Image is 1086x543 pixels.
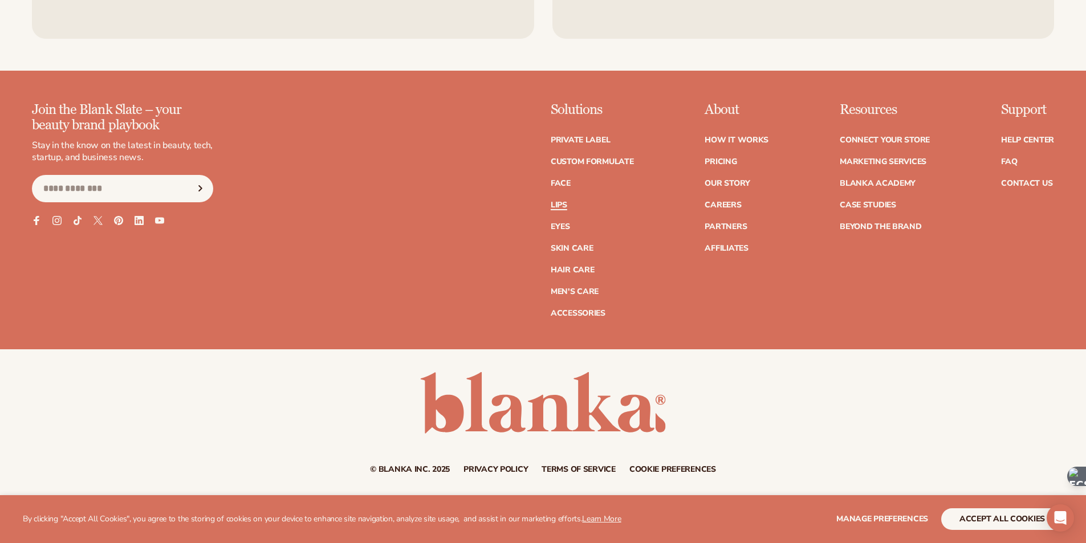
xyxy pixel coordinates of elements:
a: Private label [551,136,610,144]
a: FAQ [1001,158,1017,166]
a: Partners [705,223,747,231]
p: About [705,103,768,117]
a: Connect your store [840,136,930,144]
a: Terms of service [542,466,616,473]
a: Learn More [582,513,621,524]
a: Contact Us [1001,179,1052,187]
a: Affiliates [705,244,748,252]
a: Skin Care [551,244,593,252]
p: Join the Blank Slate – your beauty brand playbook [32,103,213,133]
a: Men's Care [551,288,599,296]
a: Marketing services [840,158,926,166]
div: Open Intercom Messenger [1047,504,1074,532]
a: Cookie preferences [629,466,716,473]
a: Face [551,179,571,187]
a: Beyond the brand [840,223,922,231]
button: Manage preferences [836,508,928,530]
a: Pricing [705,158,737,166]
p: Stay in the know on the latest in beauty, tech, startup, and business news. [32,140,213,164]
p: Resources [840,103,930,117]
a: Privacy policy [463,466,528,473]
a: Careers [705,201,741,209]
p: Support [1001,103,1054,117]
a: Hair Care [551,266,594,274]
a: Blanka Academy [840,179,916,187]
button: accept all cookies [941,508,1063,530]
p: By clicking "Accept All Cookies", you agree to the storing of cookies on your device to enhance s... [23,515,621,524]
a: Accessories [551,309,605,317]
a: Our Story [705,179,750,187]
a: How It Works [705,136,768,144]
a: Custom formulate [551,158,634,166]
small: © Blanka Inc. 2025 [370,464,450,475]
p: Solutions [551,103,634,117]
a: Help Center [1001,136,1054,144]
a: Eyes [551,223,570,231]
button: Subscribe [188,175,213,202]
a: Lips [551,201,567,209]
a: Case Studies [840,201,896,209]
span: Manage preferences [836,513,928,524]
